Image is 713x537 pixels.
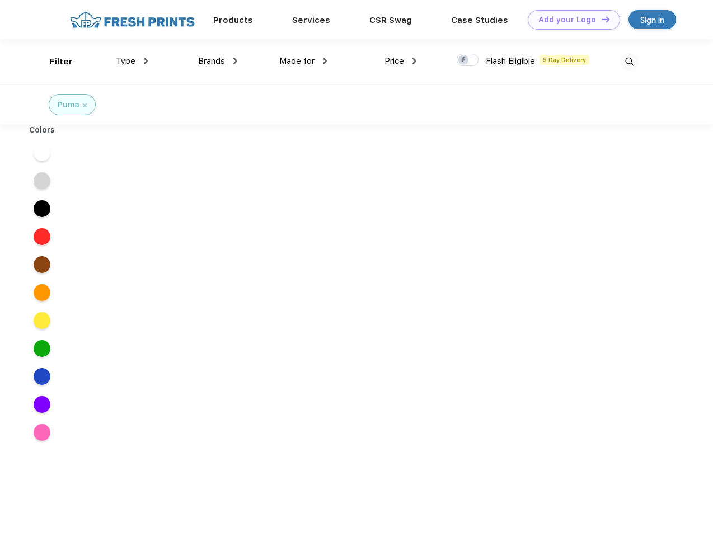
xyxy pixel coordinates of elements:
[233,58,237,64] img: dropdown.png
[279,56,315,66] span: Made for
[83,103,87,107] img: filter_cancel.svg
[144,58,148,64] img: dropdown.png
[540,55,589,65] span: 5 Day Delivery
[213,15,253,25] a: Products
[640,13,664,26] div: Sign in
[602,16,609,22] img: DT
[486,56,535,66] span: Flash Eligible
[628,10,676,29] a: Sign in
[67,10,198,30] img: fo%20logo%202.webp
[323,58,327,64] img: dropdown.png
[412,58,416,64] img: dropdown.png
[384,56,404,66] span: Price
[620,53,639,71] img: desktop_search.svg
[292,15,330,25] a: Services
[21,124,64,136] div: Colors
[116,56,135,66] span: Type
[50,55,73,68] div: Filter
[538,15,596,25] div: Add your Logo
[198,56,225,66] span: Brands
[58,99,79,111] div: Puma
[369,15,412,25] a: CSR Swag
